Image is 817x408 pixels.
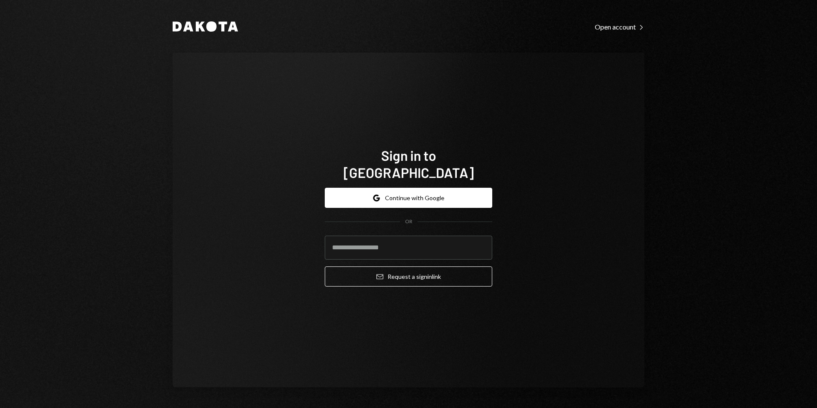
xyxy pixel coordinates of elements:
[595,22,644,31] a: Open account
[325,147,492,181] h1: Sign in to [GEOGRAPHIC_DATA]
[325,188,492,208] button: Continue with Google
[325,266,492,287] button: Request a signinlink
[595,23,644,31] div: Open account
[405,218,412,225] div: OR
